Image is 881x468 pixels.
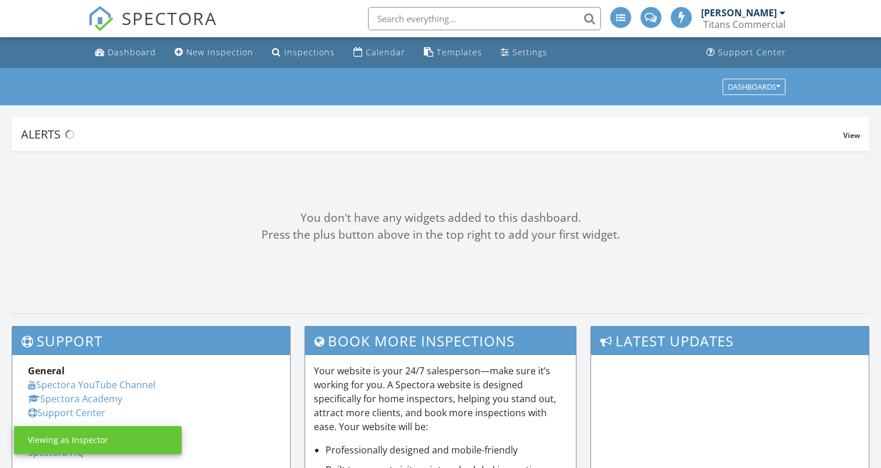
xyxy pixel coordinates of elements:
[122,6,217,30] span: SPECTORA
[28,434,108,446] div: Viewing as Inspector
[12,327,290,355] h3: Support
[21,126,843,142] div: Alerts
[12,226,869,243] div: Press the plus button above in the top right to add your first widget.
[28,364,65,377] strong: General
[843,130,860,140] span: View
[12,210,869,226] div: You don't have any widgets added to this dashboard.
[437,47,482,58] div: Templates
[28,446,84,459] a: Spectora HQ
[368,7,601,30] input: Search everything...
[366,47,405,58] div: Calendar
[591,327,869,355] h3: Latest Updates
[28,406,105,419] a: Support Center
[325,443,567,457] li: Professionally designed and mobile-friendly
[718,47,786,58] div: Support Center
[702,42,791,63] a: Support Center
[90,42,161,63] a: Dashboard
[703,19,786,30] div: Titans Commercial
[419,42,487,63] a: Templates
[728,83,780,91] div: Dashboards
[170,42,258,63] a: New Inspection
[284,47,335,58] div: Inspections
[701,7,777,19] div: [PERSON_NAME]
[88,6,114,31] img: The Best Home Inspection Software - Spectora
[723,79,786,95] button: Dashboards
[88,16,217,40] a: SPECTORA
[305,327,576,355] h3: Book More Inspections
[186,47,253,58] div: New Inspection
[496,42,552,63] a: Settings
[28,392,122,405] a: Spectora Academy
[314,364,567,434] p: Your website is your 24/7 salesperson—make sure it’s working for you. A Spectora website is desig...
[28,378,155,391] a: Spectora YouTube Channel
[349,42,410,63] a: Calendar
[512,47,547,58] div: Settings
[108,47,156,58] div: Dashboard
[267,42,339,63] a: Inspections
